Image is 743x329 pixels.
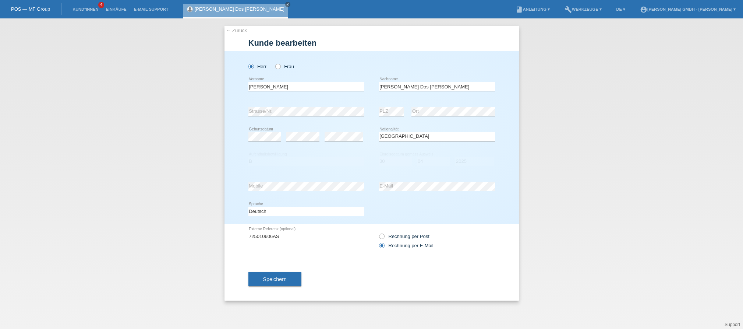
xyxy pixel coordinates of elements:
label: Rechnung per E-Mail [379,243,434,248]
label: Frau [275,64,294,69]
i: close [286,3,290,6]
label: Rechnung per Post [379,234,429,239]
input: Herr [248,64,253,69]
a: POS — MF Group [11,6,50,12]
a: E-Mail Support [130,7,172,11]
a: close [285,2,290,7]
span: 4 [98,2,104,8]
a: Support [725,322,740,327]
a: ← Zurück [226,28,247,33]
i: book [516,6,523,13]
a: bookAnleitung ▾ [512,7,553,11]
a: buildWerkzeuge ▾ [561,7,605,11]
input: Frau [275,64,280,69]
a: DE ▾ [613,7,629,11]
button: Speichern [248,272,301,286]
a: Kund*innen [69,7,102,11]
h1: Kunde bearbeiten [248,38,495,48]
i: build [565,6,572,13]
input: Rechnung per Post [379,234,384,243]
input: Rechnung per E-Mail [379,243,384,252]
a: [PERSON_NAME] Dos [PERSON_NAME] [195,6,284,12]
label: Herr [248,64,267,69]
i: account_circle [640,6,647,13]
span: Speichern [263,276,287,282]
a: Einkäufe [102,7,130,11]
a: account_circle[PERSON_NAME] GmbH - [PERSON_NAME] ▾ [636,7,739,11]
